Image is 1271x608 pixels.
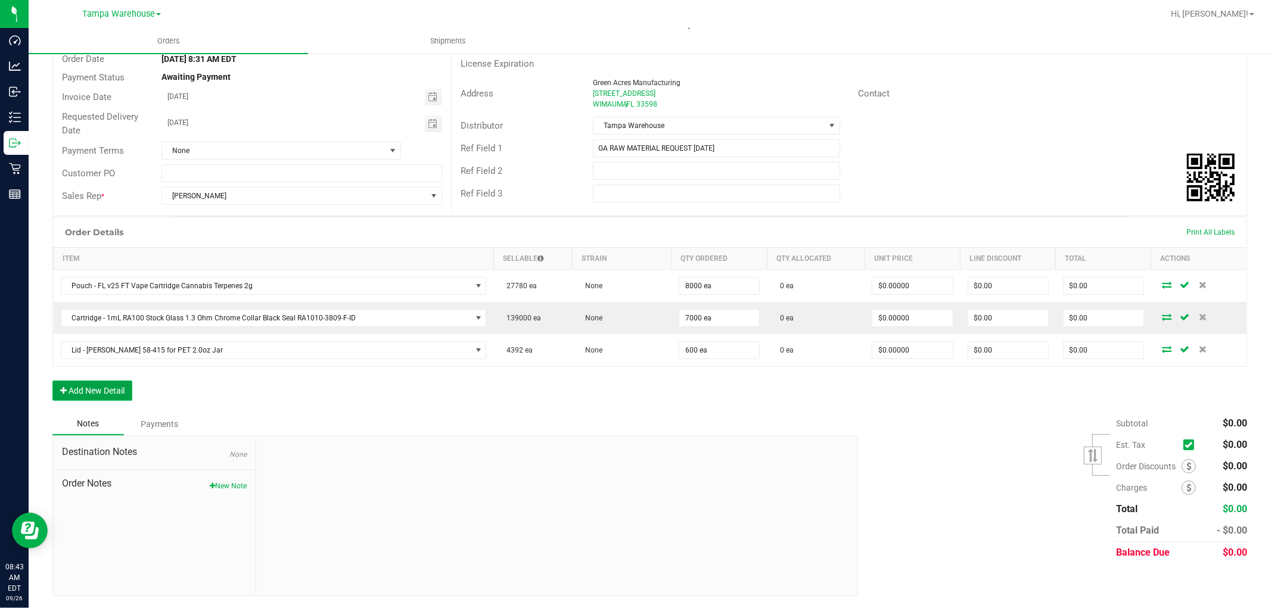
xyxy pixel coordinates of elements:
span: Save Order Detail [1176,281,1194,288]
input: 0 [872,310,952,326]
img: Scan me! [1187,154,1235,201]
span: Hi, [PERSON_NAME]! [1171,9,1248,18]
span: None [579,314,602,322]
th: Qty Allocated [767,248,865,270]
span: Order Notes [62,476,247,491]
inline-svg: Outbound [9,137,21,149]
span: 4392 ea [501,346,533,354]
h1: Order Details [65,227,123,237]
span: 0 ea [774,346,794,354]
span: Delete Order Detail [1194,313,1212,320]
a: Shipments [308,29,588,54]
inline-svg: Analytics [9,60,21,72]
span: 27780 ea [501,282,537,290]
th: Strain [572,248,672,270]
input: 0 [872,278,952,294]
th: Actions [1151,248,1247,270]
th: Sellable [493,248,572,270]
span: $0.00 [1223,460,1247,472]
span: NO DATA FOUND [61,309,487,327]
span: NO DATA FOUND [61,277,487,295]
input: 0 [968,342,1048,358]
span: 139000 ea [501,314,541,322]
input: 0 [968,310,1048,326]
span: Est. Tax [1116,440,1179,450]
div: Notes [52,413,124,435]
span: WIMAUMA [593,100,627,108]
inline-svg: Inbound [9,86,21,98]
span: Subtotal [1116,419,1148,428]
span: Total [1116,503,1138,515]
span: $0.00 [1223,439,1247,450]
inline-svg: Retail [9,163,21,174]
button: New Note [210,481,247,491]
span: Delete Order Detail [1194,345,1212,353]
span: NO DATA FOUND [61,341,487,359]
span: Cartridge - 1mL RA100 Stock Glass 1.3 Ohm Chrome Collar Black Seal RA1010-3809-F-ID [61,310,471,326]
span: Ref Field 1 [461,143,502,154]
span: Customer PO [62,168,115,179]
span: Lid - [PERSON_NAME] 58-415 for PET 2.0oz Jar [61,342,471,358]
span: Pouch - FL v25 FT Vape Cartridge Cannabis Terpenes 2g [61,278,471,294]
input: 0 [1064,278,1143,294]
iframe: Resource center [12,513,48,548]
span: Tampa Warehouse [82,9,155,19]
span: 0 ea [774,314,794,322]
span: [PERSON_NAME] [162,188,427,204]
span: None [162,142,386,159]
span: Total Paid [1116,525,1159,536]
span: FL [626,100,634,108]
span: Balance Due [1116,547,1170,558]
strong: Awaiting Payment [161,72,231,82]
span: Shipments [414,36,482,46]
span: Charges [1116,483,1182,492]
span: , [625,100,626,108]
input: 0 [872,342,952,358]
span: Order Discounts [1116,462,1182,471]
inline-svg: Dashboard [9,35,21,46]
th: Unit Price [865,248,960,270]
span: $0.00 [1223,417,1247,429]
span: 33598 [636,100,657,108]
span: Delete Order Detail [1194,281,1212,288]
span: Save Order Detail [1176,345,1194,353]
div: Payments [124,413,195,435]
p: 08:43 AM EDT [5,562,23,594]
inline-svg: Reports [9,188,21,200]
strong: [DATE] 8:31 AM EDT [161,54,237,64]
th: Item [54,248,494,270]
qrcode: 12006899 [1187,154,1235,201]
input: 0 [679,310,759,326]
span: None [229,450,247,459]
input: 0 [679,278,759,294]
span: Payment Terms [62,145,124,156]
span: Payment Status [62,72,125,83]
span: Orders [141,36,196,46]
span: Calculate excise tax [1183,437,1199,453]
span: Ref Field 2 [461,166,502,176]
inline-svg: Inventory [9,111,21,123]
input: 0 [679,342,759,358]
span: None [579,282,602,290]
span: $0.00 [1223,503,1247,515]
span: Contact [858,88,890,99]
span: [STREET_ADDRESS] [593,89,655,98]
span: $0.00 [1223,482,1247,493]
span: Toggle calendar [425,89,442,105]
span: Print All Labels [1186,228,1235,236]
span: Address [461,88,493,99]
span: Sales Rep [62,191,101,201]
span: License Expiration [461,58,534,69]
span: Destination Notes [62,445,247,459]
span: Order Date [62,54,104,64]
span: Toggle calendar [425,116,442,132]
span: Distributor [461,120,503,131]
span: Green Acres Manufacturing [593,79,680,87]
span: Ref Field 3 [461,188,502,199]
th: Qty Ordered [672,248,767,270]
th: Total [1056,248,1151,270]
span: Requested Delivery Date [62,111,138,136]
a: Orders [29,29,308,54]
span: None [579,346,602,354]
span: Invoice Date [62,92,111,102]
